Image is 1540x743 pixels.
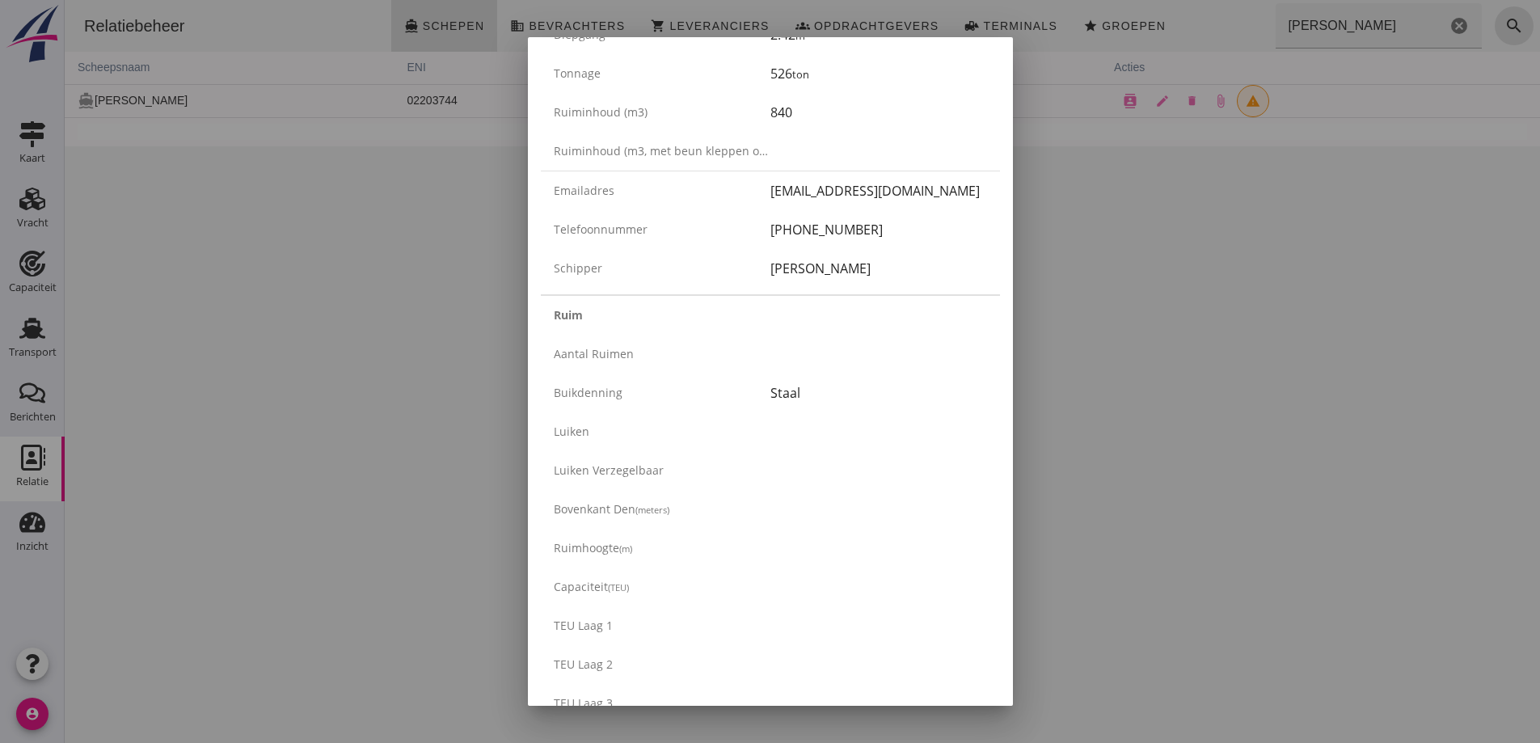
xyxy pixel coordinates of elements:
[340,19,354,33] i: directions_boat
[731,84,877,117] td: 50
[1121,95,1133,107] i: delete
[1036,52,1475,84] th: acties
[1440,16,1459,36] i: search
[6,15,133,37] div: Relatiebeheer
[770,259,987,278] div: [PERSON_NAME]
[357,19,420,32] span: Schepen
[1019,19,1033,33] i: star
[1091,94,1105,108] i: edit
[514,84,622,117] td: 526
[554,695,613,711] span: TEU laag 3
[554,385,622,400] span: Buikdenning
[770,383,987,403] div: Staal
[554,260,770,277] div: Schipper
[554,424,589,439] span: Luiken
[554,182,770,199] div: Emailadres
[795,28,805,43] small: m
[770,64,987,83] div: 526
[554,618,613,633] span: TEU laag 1
[554,501,635,517] span: Bovenkant den
[770,181,987,201] div: [EMAIL_ADDRESS][DOMAIN_NAME]
[554,142,770,159] div: Ruiminhoud (m3, met beun kleppen open)
[635,504,669,516] small: (meters)
[622,84,731,117] td: 840
[554,221,770,238] div: Telefoonnummer
[608,581,629,593] small: (TEU)
[554,579,608,594] span: Capaciteit
[878,52,1036,84] th: breedte
[514,52,622,84] th: ton
[13,92,30,109] i: directions_boat
[731,52,877,84] th: lengte
[463,19,560,32] span: Bevrachters
[554,103,770,120] div: Ruiminhoud (m3)
[554,540,619,555] span: Ruimhoogte
[1181,94,1196,108] i: warning
[622,52,731,84] th: m3
[900,19,914,33] i: front_loader
[792,67,809,82] small: ton
[329,52,514,84] th: ENI
[918,19,993,32] span: Terminals
[554,306,583,323] strong: Ruim
[1385,16,1404,36] i: Wis Zoeken...
[604,19,704,32] span: Leveranciers
[554,656,613,672] span: TEU laag 2
[586,19,601,33] i: shopping_cart
[1058,94,1073,108] i: contacts
[770,220,987,239] div: [PHONE_NUMBER]
[731,19,745,33] i: groups
[445,19,460,33] i: business
[1149,94,1163,108] i: attach_file
[878,84,1036,117] td: 6,62
[1036,19,1101,32] span: Groepen
[554,346,634,361] span: Aantal ruimen
[554,65,770,82] div: Tonnage
[554,462,664,478] span: Luiken verzegelbaar
[329,84,514,117] td: 02203744
[749,19,875,32] span: Opdrachtgevers
[770,103,987,122] div: 840
[619,542,632,555] small: (m)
